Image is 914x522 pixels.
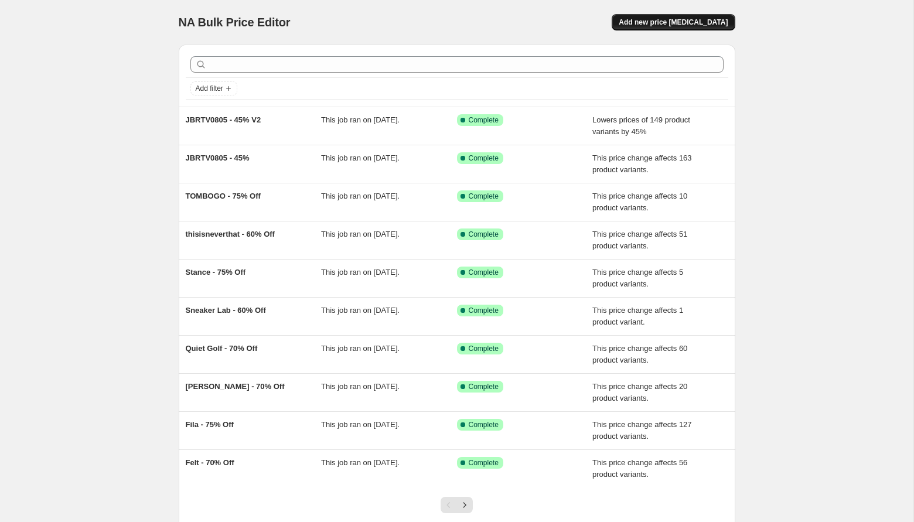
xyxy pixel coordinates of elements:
[456,497,473,513] button: Next
[186,268,246,277] span: Stance - 75% Off
[619,18,728,27] span: Add new price [MEDICAL_DATA]
[469,153,499,163] span: Complete
[179,16,291,29] span: NA Bulk Price Editor
[469,306,499,315] span: Complete
[186,192,261,200] span: TOMBOGO - 75% Off
[190,81,237,95] button: Add filter
[469,268,499,277] span: Complete
[469,115,499,125] span: Complete
[469,192,499,201] span: Complete
[612,14,735,30] button: Add new price [MEDICAL_DATA]
[321,153,400,162] span: This job ran on [DATE].
[321,382,400,391] span: This job ran on [DATE].
[186,420,234,429] span: Fila - 75% Off
[469,382,499,391] span: Complete
[321,420,400,429] span: This job ran on [DATE].
[186,153,250,162] span: JBRTV0805 - 45%
[469,420,499,429] span: Complete
[321,230,400,238] span: This job ran on [DATE].
[186,458,234,467] span: Felt - 70% Off
[469,458,499,468] span: Complete
[321,115,400,124] span: This job ran on [DATE].
[321,344,400,353] span: This job ran on [DATE].
[469,230,499,239] span: Complete
[592,192,687,212] span: This price change affects 10 product variants.
[592,458,687,479] span: This price change affects 56 product variants.
[441,497,473,513] nav: Pagination
[592,420,692,441] span: This price change affects 127 product variants.
[186,115,261,124] span: JBRTV0805 - 45% V2
[186,230,275,238] span: thisisneverthat - 60% Off
[321,306,400,315] span: This job ran on [DATE].
[592,344,687,364] span: This price change affects 60 product variants.
[196,84,223,93] span: Add filter
[186,344,258,353] span: Quiet Golf - 70% Off
[592,268,683,288] span: This price change affects 5 product variants.
[592,115,690,136] span: Lowers prices of 149 product variants by 45%
[321,192,400,200] span: This job ran on [DATE].
[592,382,687,402] span: This price change affects 20 product variants.
[321,268,400,277] span: This job ran on [DATE].
[186,306,266,315] span: Sneaker Lab - 60% Off
[592,306,683,326] span: This price change affects 1 product variant.
[321,458,400,467] span: This job ran on [DATE].
[592,153,692,174] span: This price change affects 163 product variants.
[592,230,687,250] span: This price change affects 51 product variants.
[469,344,499,353] span: Complete
[186,382,285,391] span: [PERSON_NAME] - 70% Off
